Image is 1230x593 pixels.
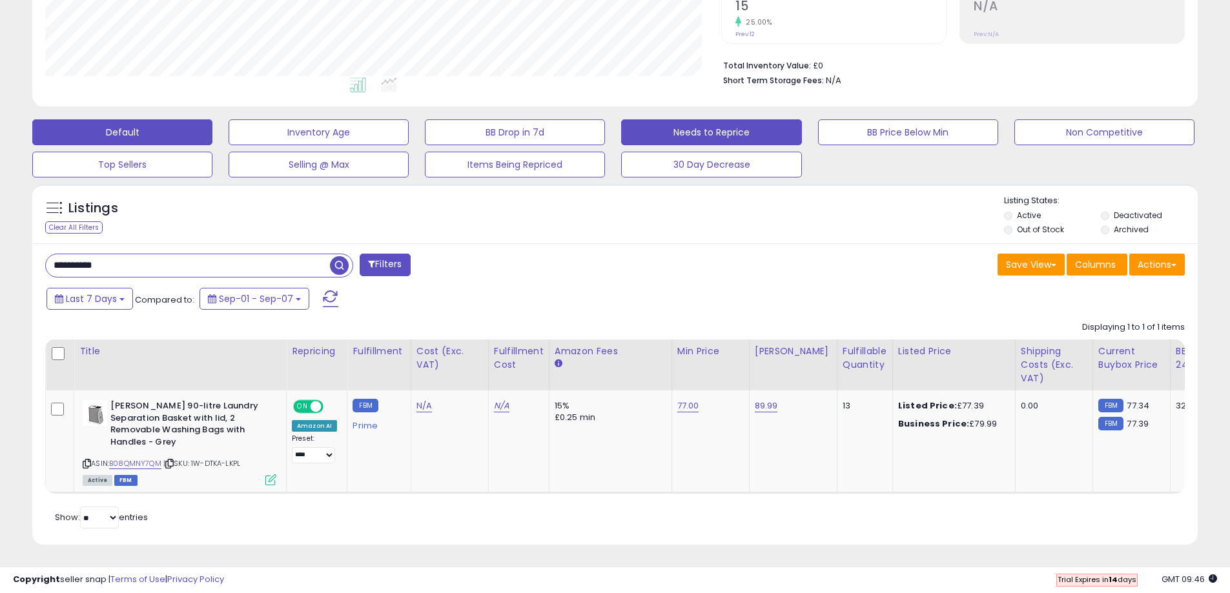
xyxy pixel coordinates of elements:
label: Out of Stock [1017,224,1064,235]
small: Prev: N/A [974,30,999,38]
div: ASIN: [83,400,276,484]
small: FBM [1098,417,1123,430]
small: FBM [1098,399,1123,412]
div: Repricing [292,345,342,358]
div: Current Buybox Price [1098,345,1165,372]
b: 14 [1109,574,1118,585]
b: [PERSON_NAME] 90-litre Laundry Separation Basket with lid, 2 Removable Washing Bags with Handles ... [110,400,267,451]
a: N/A [416,399,432,412]
div: 15% [555,400,662,412]
div: Prime [353,416,400,431]
span: OFF [322,401,342,412]
span: | SKU: 1W-DTKA-LKPL [163,458,240,468]
a: 77.00 [677,399,699,412]
button: Non Competitive [1014,119,1194,145]
span: 77.34 [1127,399,1149,412]
a: N/A [494,399,509,412]
button: Filters [360,254,410,276]
button: BB Drop in 7d [425,119,605,145]
button: BB Price Below Min [818,119,998,145]
div: Amazon AI [292,420,337,432]
button: Actions [1129,254,1185,276]
div: seller snap | | [13,574,224,586]
li: £0 [723,57,1175,72]
div: £77.39 [898,400,1005,412]
small: FBM [353,399,378,412]
b: Total Inventory Value: [723,60,811,71]
div: Displaying 1 to 1 of 1 items [1082,321,1185,334]
span: All listings currently available for purchase on Amazon [83,475,112,486]
div: Min Price [677,345,744,358]
button: Selling @ Max [229,152,409,177]
button: Needs to Reprice [621,119,801,145]
div: [PERSON_NAME] [755,345,832,358]
div: Shipping Costs (Exc. VAT) [1021,345,1087,385]
button: 30 Day Decrease [621,152,801,177]
div: 0.00 [1021,400,1083,412]
span: 77.39 [1127,417,1149,430]
p: Listing States: [1004,195,1198,207]
div: Fulfillment [353,345,405,358]
div: Fulfillment Cost [494,345,544,372]
a: 89.99 [755,399,778,412]
a: Terms of Use [110,573,165,585]
strong: Copyright [13,573,60,585]
div: Clear All Filters [45,221,103,234]
button: Top Sellers [32,152,212,177]
span: 2025-09-15 09:46 GMT [1162,573,1217,585]
div: £0.25 min [555,412,662,423]
span: Last 7 Days [66,292,117,305]
label: Active [1017,210,1041,221]
span: FBM [114,475,138,486]
button: Columns [1067,254,1127,276]
button: Save View [998,254,1065,276]
div: Amazon Fees [555,345,666,358]
span: Show: entries [55,511,148,523]
h5: Listings [68,199,118,217]
span: Compared to: [135,294,194,306]
button: Last 7 Days [46,288,133,310]
button: Sep-01 - Sep-07 [200,288,309,310]
span: Trial Expires in days [1058,574,1136,585]
a: B08QMNY7QM [109,458,161,469]
div: 32% [1176,400,1218,412]
label: Archived [1114,224,1149,235]
div: £79.99 [898,418,1005,430]
small: Amazon Fees. [555,358,562,370]
b: Short Term Storage Fees: [723,75,824,86]
a: Privacy Policy [167,573,224,585]
div: Fulfillable Quantity [843,345,887,372]
div: Preset: [292,434,337,463]
button: Items Being Repriced [425,152,605,177]
img: 31TTGIUd7GL._SL40_.jpg [83,400,107,426]
span: ON [294,401,311,412]
span: Sep-01 - Sep-07 [219,292,293,305]
span: Columns [1075,258,1116,271]
b: Listed Price: [898,399,957,412]
b: Business Price: [898,417,969,430]
div: 13 [843,400,883,412]
small: 25.00% [741,17,772,27]
div: Listed Price [898,345,1010,358]
button: Default [32,119,212,145]
div: Cost (Exc. VAT) [416,345,483,372]
button: Inventory Age [229,119,409,145]
div: Title [79,345,281,358]
span: N/A [826,74,841,86]
label: Deactivated [1114,210,1162,221]
small: Prev: 12 [735,30,755,38]
div: BB Share 24h. [1176,345,1223,372]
